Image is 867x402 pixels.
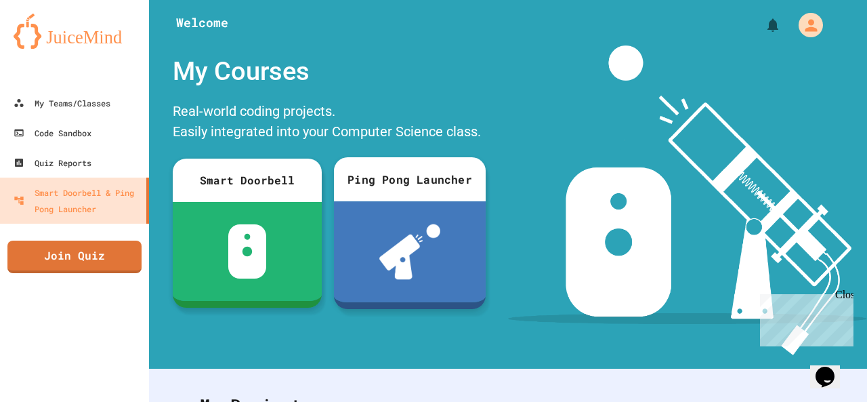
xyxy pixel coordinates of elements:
img: sdb-white.svg [228,224,267,279]
div: Quiz Reports [14,155,91,171]
div: Chat with us now!Close [5,5,93,86]
img: ppl-with-ball.png [379,224,440,280]
img: logo-orange.svg [14,14,135,49]
iframe: chat widget [755,289,853,346]
div: My Courses [166,45,491,98]
img: banner-image-my-projects.png [508,45,867,355]
div: Smart Doorbell & Ping Pong Launcher [14,184,141,217]
iframe: chat widget [810,348,853,388]
div: My Teams/Classes [14,95,110,111]
div: Smart Doorbell [173,159,322,202]
a: Join Quiz [7,241,142,273]
div: Ping Pong Launcher [334,157,486,201]
div: Real-world coding projects. Easily integrated into your Computer Science class. [166,98,491,148]
div: My Notifications [740,14,784,37]
div: My Account [784,9,826,41]
div: Code Sandbox [14,125,91,141]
